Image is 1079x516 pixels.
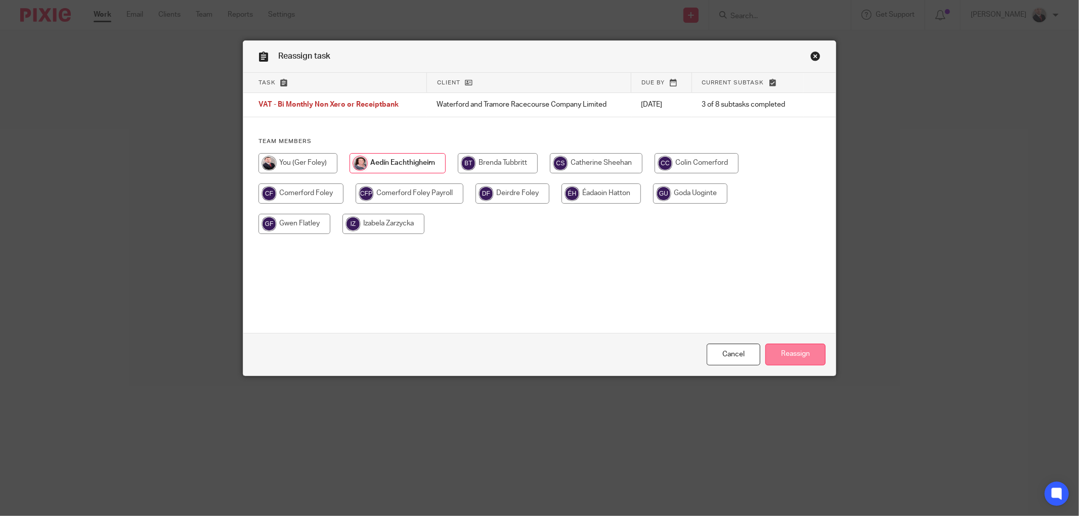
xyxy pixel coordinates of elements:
a: Close this dialog window [810,51,821,65]
span: Client [437,80,460,85]
span: VAT - Bi Monthly Non Xero or Receiptbank [258,102,399,109]
a: Close this dialog window [707,344,760,365]
td: 3 of 8 subtasks completed [692,93,803,117]
p: Waterford and Tramore Racecourse Company Limited [437,100,621,110]
span: Due by [641,80,665,85]
span: Current subtask [702,80,764,85]
input: Reassign [765,344,826,365]
span: Task [258,80,276,85]
span: Reassign task [278,52,330,60]
p: [DATE] [641,100,681,110]
h4: Team members [258,137,821,146]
